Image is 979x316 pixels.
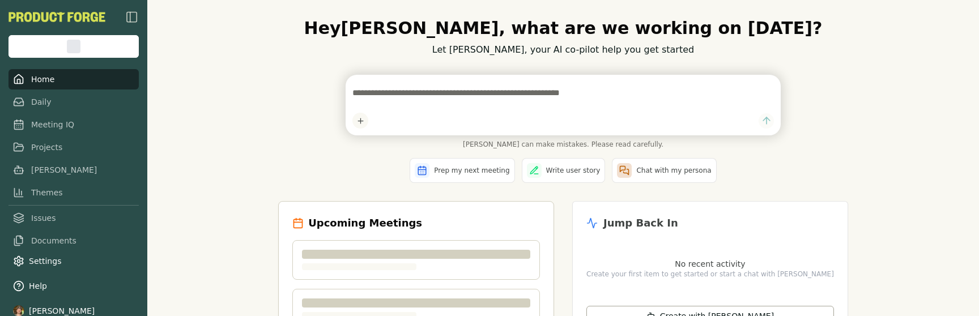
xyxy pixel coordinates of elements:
[8,69,139,89] a: Home
[434,166,509,175] span: Prep my next meeting
[278,18,848,39] h1: Hey [PERSON_NAME] , what are we working on [DATE]?
[636,166,711,175] span: Chat with my persona
[308,215,422,231] h2: Upcoming Meetings
[546,166,601,175] span: Write user story
[8,12,105,22] img: Product Forge
[125,10,139,24] img: sidebar
[612,158,716,183] button: Chat with my persona
[8,12,105,22] button: PF-Logo
[8,160,139,180] a: [PERSON_NAME]
[586,270,834,279] p: Create your first item to get started or start a chat with [PERSON_NAME]
[352,113,368,129] button: Add content to chat
[8,182,139,203] a: Themes
[8,251,139,271] a: Settings
[8,114,139,135] a: Meeting IQ
[278,43,848,57] p: Let [PERSON_NAME], your AI co-pilot help you get started
[522,158,606,183] button: Write user story
[346,140,781,149] span: [PERSON_NAME] can make mistakes. Please read carefully.
[8,92,139,112] a: Daily
[8,208,139,228] a: Issues
[8,230,139,251] a: Documents
[586,258,834,270] p: No recent activity
[8,137,139,157] a: Projects
[8,276,139,296] button: Help
[759,113,774,129] button: Send message
[125,10,139,24] button: Close Sidebar
[603,215,678,231] h2: Jump Back In
[410,158,514,183] button: Prep my next meeting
